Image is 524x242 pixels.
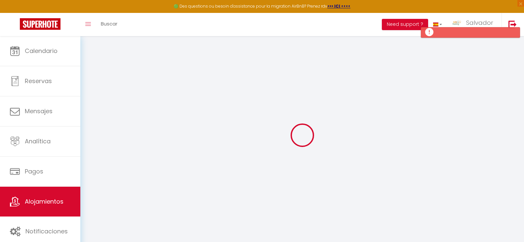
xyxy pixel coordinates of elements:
span: Reservas [25,77,52,85]
span: Mensajes [25,107,53,115]
span: Calendario [25,47,58,55]
span: Analítica [25,137,51,145]
a: ... Salvador [447,13,502,36]
img: ... [452,20,462,26]
a: >>> ICI <<<< [327,3,350,9]
span: Salvador [466,19,493,27]
span: Alojamientos [25,197,63,206]
span: Pagos [25,167,43,175]
span: Buscar [101,20,117,27]
img: logout [508,20,517,28]
button: Need support ? [382,19,428,30]
span: Notificaciones [25,227,68,235]
a: Buscar [96,13,122,36]
img: Super Booking [20,18,60,30]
